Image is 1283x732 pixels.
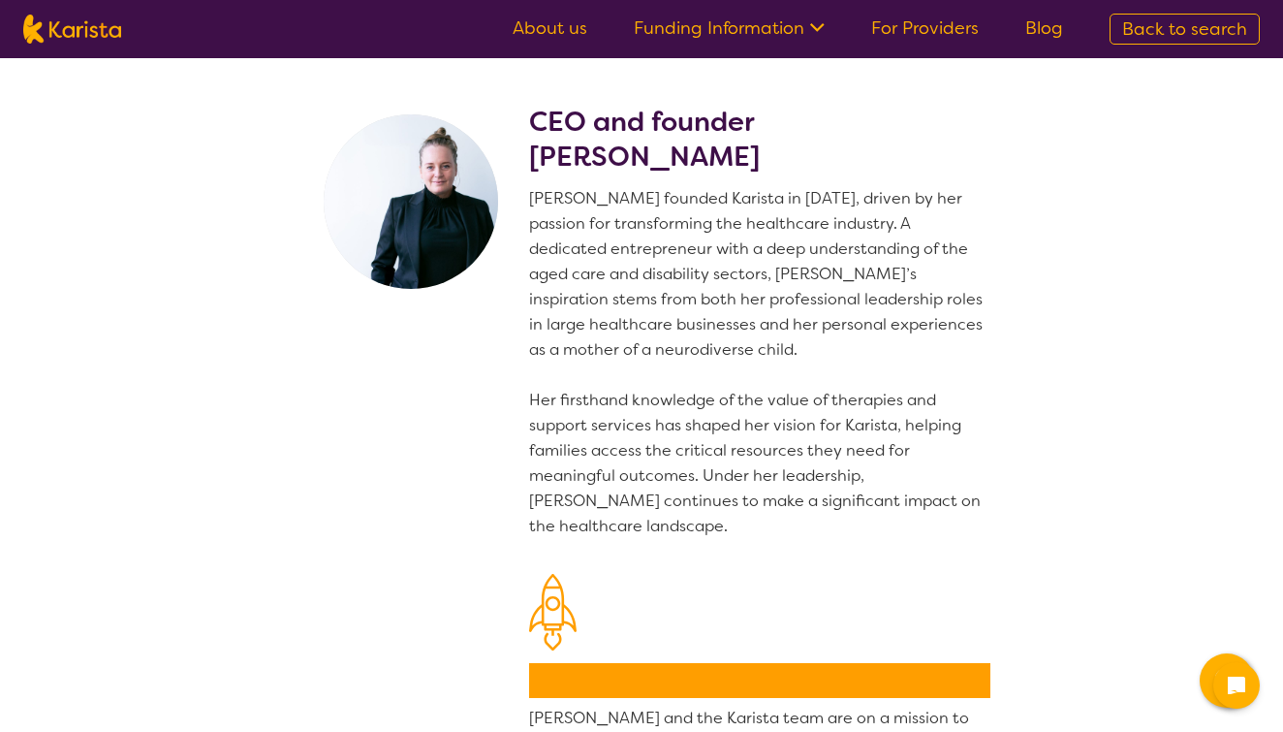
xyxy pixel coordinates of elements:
h3: Our Mission and Vision [529,663,990,698]
a: For Providers [871,16,979,40]
p: [PERSON_NAME] founded Karista in [DATE], driven by her passion for transforming the healthcare in... [529,186,990,539]
a: Funding Information [634,16,825,40]
img: Karista logo [23,15,121,44]
a: Blog [1025,16,1063,40]
a: About us [513,16,587,40]
img: Our Mission [529,574,577,651]
button: Channel Menu [1200,653,1254,708]
h2: CEO and founder [PERSON_NAME] [529,105,990,175]
a: Back to search [1110,14,1260,45]
span: Back to search [1122,17,1247,41]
